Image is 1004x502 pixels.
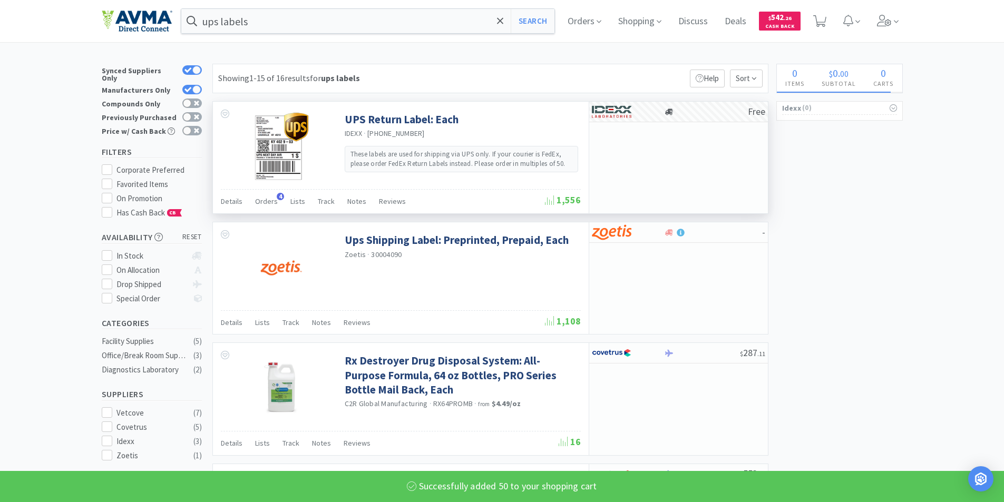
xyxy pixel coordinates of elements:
span: 0 [792,66,797,80]
div: Previously Purchased [102,112,177,121]
span: Track [282,318,299,327]
span: Reviews [344,318,371,327]
span: Orders [255,196,278,206]
span: . 37 [757,470,765,478]
span: · [367,250,369,259]
button: Search [511,9,554,33]
span: . 11 [757,350,765,358]
div: Drop Shipped [116,278,187,291]
img: 77fca1acd8b6420a9015268ca798ef17_1.png [592,345,631,361]
span: Track [282,438,299,448]
div: Vetcove [116,407,182,419]
a: IDEXX [345,129,362,138]
span: Reviews [379,196,406,206]
a: Ups Shipping Label: Preprinted, Prepaid, Each [345,233,569,247]
a: Discuss [674,17,712,26]
img: 3d2325e3432b46ed8933f91141e3c4e8_367772.png [247,353,316,422]
div: Idexx [116,435,182,448]
a: $542.26Cash Back [759,7,801,35]
span: 0 [833,66,838,80]
span: 287 [740,347,765,359]
p: Help [690,70,725,87]
span: CB [168,210,178,216]
span: Track [318,196,335,206]
div: ( 2 ) [193,363,202,376]
span: 4 [277,193,284,200]
h5: Suppliers [102,388,202,400]
a: C2R Global Manufacturing [345,399,428,408]
div: Covetrus [116,421,182,434]
span: reset [182,232,202,243]
h5: Categories [102,317,202,329]
span: Lists [255,318,270,327]
div: Synced Suppliers Only [102,65,177,82]
strong: ups labels [321,73,360,83]
span: 00 [840,68,849,79]
span: - [762,226,765,238]
span: · [430,399,432,408]
span: $ [740,470,743,478]
div: Favorited Items [116,178,202,191]
span: Notes [347,196,366,206]
div: Diagnostics Laboratory [102,363,187,376]
span: Lists [290,196,305,206]
div: Facility Supplies [102,335,187,348]
span: · [364,129,366,138]
input: Search by item, sku, manufacturer, ingredient, size... [181,9,555,33]
a: Rx Destroyer Drug Disposal System: All-Purpose Formula, 64 oz Bottles, PRO Series Bottle Mail Bac... [345,353,578,397]
div: In Stock [116,250,187,262]
span: Reviews [344,438,371,448]
a: UPS Return Label: Each [345,112,459,126]
strong: $4.49 / oz [492,399,521,408]
img: ae0999a1ac534e91b0a70d4ca7723370_365648.png [247,233,316,301]
h4: Subtotal [813,78,865,88]
span: Sort [730,70,763,87]
div: Manufacturers Only [102,85,177,94]
span: 1,556 [545,194,581,206]
span: Cash Back [765,24,794,31]
span: 542 [768,12,792,22]
span: RX64PROMB [433,399,473,408]
span: Has Cash Back [116,208,182,218]
div: On Allocation [116,264,187,277]
h4: Items [777,78,813,88]
div: ( 5 ) [193,335,202,348]
div: ( 7 ) [193,407,202,419]
div: . [813,68,865,78]
span: Lists [255,438,270,448]
span: Notes [312,318,331,327]
a: Zoetis [345,250,366,259]
div: Open Intercom Messenger [968,466,993,491]
span: ( 0 ) [801,103,887,113]
span: Idexx [782,102,802,114]
span: 553 [740,467,765,479]
img: 13250b0087d44d67bb1668360c5632f9_13.png [592,104,631,120]
div: ( 3 ) [193,435,202,448]
div: On Promotion [116,192,202,205]
span: 30004090 [371,250,402,259]
div: ( 5 ) [193,421,202,434]
img: 2b8bee80b7624e8d993f45dc453b6de6_201657.png [247,112,316,181]
p: These labels are used for shipping via UPS only. If your courier is FedEx, please order FedEx Ret... [350,150,572,169]
span: Details [221,318,242,327]
span: 1,108 [545,315,581,327]
span: Details [221,438,242,448]
span: Details [221,196,242,206]
span: 0 [881,66,886,80]
div: Special Order [116,292,187,305]
div: Compounds Only [102,99,177,107]
div: Showing 1-15 of 16 results [218,72,360,85]
span: . 26 [784,15,792,22]
div: ( 1 ) [193,449,202,462]
img: e4e33dab9f054f5782a47901c742baa9_102.png [102,10,172,32]
span: from [478,400,490,408]
h5: Availability [102,231,202,243]
div: Price w/ Cash Back [102,126,177,135]
span: Free [748,105,765,117]
div: Office/Break Room Supplies [102,349,187,362]
h4: Carts [865,78,902,88]
h5: Filters [102,146,202,158]
span: 16 [559,436,581,448]
img: a673e5ab4e5e497494167fe422e9a3ab.png [592,224,631,240]
span: $ [740,350,743,358]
